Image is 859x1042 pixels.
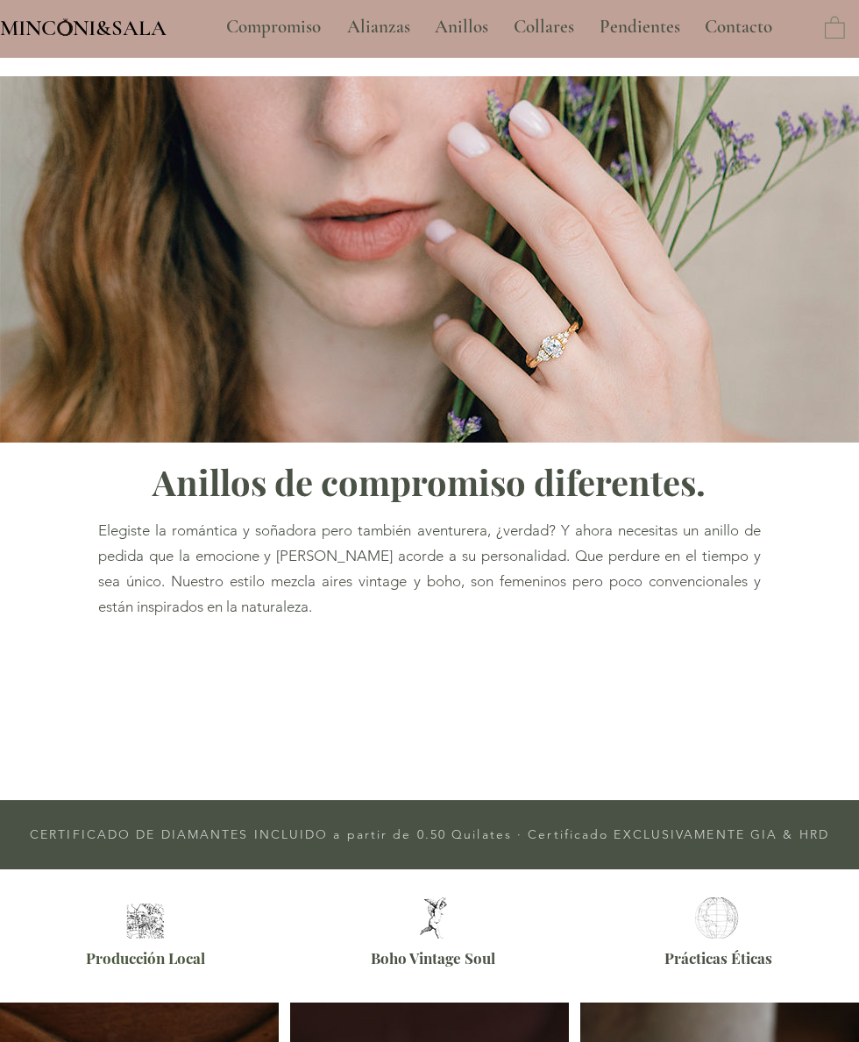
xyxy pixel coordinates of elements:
[122,904,168,939] img: 1.png
[86,948,205,968] span: Producción Local
[30,826,829,842] span: CERTIFICADO DE DIAMANTES INCLUIDO a partir de 0.50 Quilates · Certificado EXCLUSIVAMENTE GIA & HRD
[505,5,583,49] p: Collares
[153,458,706,505] span: Anillos de compromiso diferentes.
[338,5,419,49] p: Alianzas
[591,5,689,49] p: Pendientes
[690,897,743,939] img: 3.png
[98,521,761,615] span: Elegiste la romántica y soñadora pero también aventurera, ¿verdad? Y ahora necesitas un anillo de...
[664,948,772,968] span: Prácticas Éticas
[58,18,73,36] img: Minconi Sala
[696,5,781,49] p: Contacto
[217,5,330,49] p: Compromiso
[371,948,495,968] span: Boho Vintage Soul
[334,5,422,49] a: Alianzas
[586,5,692,49] a: Pendientes
[407,897,460,939] img: 2.png
[500,5,586,49] a: Collares
[179,5,820,49] nav: Sitio
[213,5,334,49] a: Compromiso
[422,5,500,49] a: Anillos
[692,5,786,49] a: Contacto
[426,5,497,49] p: Anillos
